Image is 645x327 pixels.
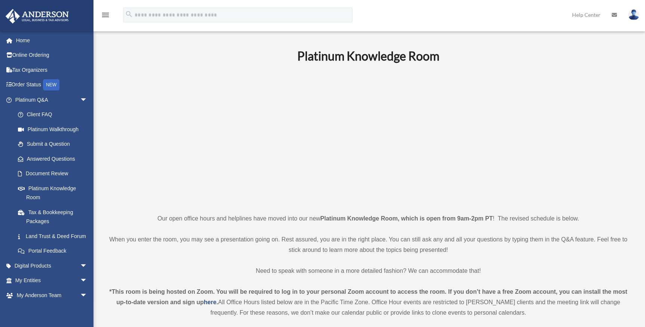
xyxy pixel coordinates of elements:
[10,151,99,166] a: Answered Questions
[216,299,218,305] strong: .
[125,10,133,18] i: search
[10,205,99,229] a: Tax & Bookkeeping Packages
[10,244,99,259] a: Portal Feedback
[107,234,630,255] p: When you enter the room, you may see a presentation going on. Rest assured, you are in the right ...
[80,288,95,303] span: arrow_drop_down
[204,299,216,305] a: here
[10,229,99,244] a: Land Trust & Deed Forum
[5,258,99,273] a: Digital Productsarrow_drop_down
[5,77,99,93] a: Order StatusNEW
[5,48,99,63] a: Online Ordering
[628,9,639,20] img: User Pic
[10,181,95,205] a: Platinum Knowledge Room
[107,213,630,224] p: Our open office hours and helplines have moved into our new ! The revised schedule is below.
[101,13,110,19] a: menu
[297,49,439,63] b: Platinum Knowledge Room
[80,258,95,274] span: arrow_drop_down
[10,107,99,122] a: Client FAQ
[10,137,99,152] a: Submit a Question
[320,215,493,222] strong: Platinum Knowledge Room, which is open from 9am-2pm PT
[10,166,99,181] a: Document Review
[5,33,99,48] a: Home
[5,62,99,77] a: Tax Organizers
[107,287,630,318] div: All Office Hours listed below are in the Pacific Time Zone. Office Hour events are restricted to ...
[43,79,59,90] div: NEW
[5,92,99,107] a: Platinum Q&Aarrow_drop_down
[5,288,99,303] a: My Anderson Teamarrow_drop_down
[5,273,99,288] a: My Entitiesarrow_drop_down
[107,266,630,276] p: Need to speak with someone in a more detailed fashion? We can accommodate that!
[80,92,95,108] span: arrow_drop_down
[256,73,480,200] iframe: 231110_Toby_KnowledgeRoom
[3,9,71,24] img: Anderson Advisors Platinum Portal
[80,273,95,289] span: arrow_drop_down
[109,289,627,305] strong: *This room is being hosted on Zoom. You will be required to log in to your personal Zoom account ...
[101,10,110,19] i: menu
[10,122,99,137] a: Platinum Walkthrough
